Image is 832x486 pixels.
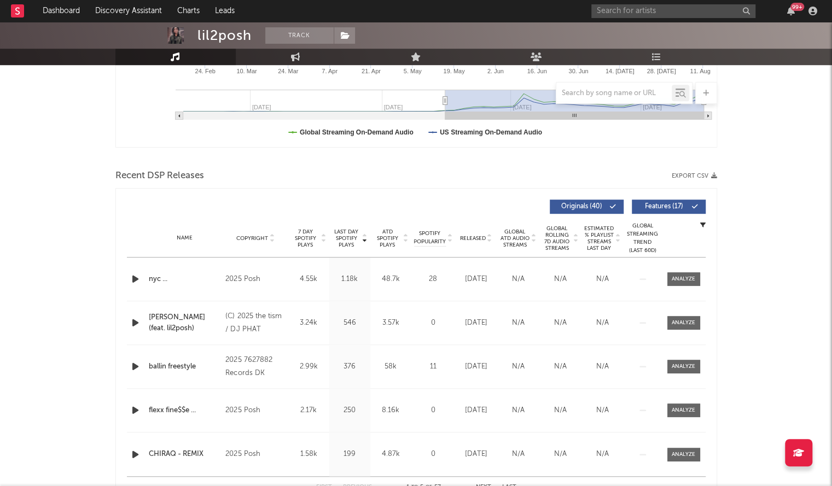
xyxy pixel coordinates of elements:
text: 24. Feb [195,68,215,74]
div: N/A [542,449,579,460]
div: N/A [500,361,537,372]
div: 376 [332,361,368,372]
text: 14. [DATE] [605,68,634,74]
div: 2025 Posh [225,404,285,417]
button: Track [265,27,334,44]
span: Last Day Spotify Plays [332,229,361,248]
span: Features ( 17 ) [639,203,689,210]
input: Search for artists [591,4,755,18]
div: [DATE] [458,274,494,285]
div: [DATE] [458,361,494,372]
text: 30. Jun [568,68,588,74]
div: N/A [542,274,579,285]
div: 58k [373,361,409,372]
div: 2.17k [291,405,327,416]
text: 5. May [403,68,422,74]
div: 11 [414,361,452,372]
div: 1.58k [291,449,327,460]
span: 7 Day Spotify Plays [291,229,320,248]
div: lil2posh [197,27,252,44]
div: 250 [332,405,368,416]
div: 3.24k [291,318,327,329]
div: N/A [584,274,621,285]
div: 546 [332,318,368,329]
span: Copyright [236,235,268,242]
div: N/A [542,405,579,416]
div: N/A [500,274,537,285]
div: 48.7k [373,274,409,285]
div: 2025 Posh [225,448,285,461]
div: 0 [414,318,452,329]
button: Export CSV [672,173,717,179]
div: 3.57k [373,318,409,329]
div: 0 [414,449,452,460]
div: N/A [500,405,537,416]
a: [PERSON_NAME] (feat. lil2posh) [149,312,220,333]
text: Global Streaming On-Demand Audio [300,128,414,136]
div: 4.55k [291,274,327,285]
text: 7. Apr [322,68,338,74]
div: N/A [584,361,621,372]
div: N/A [584,318,621,329]
span: Recent DSP Releases [115,169,204,183]
div: N/A [500,449,537,460]
button: Features(17) [632,200,706,214]
div: [DATE] [458,318,494,329]
div: N/A [584,449,621,460]
div: 4.87k [373,449,409,460]
div: 2.99k [291,361,327,372]
div: 1.18k [332,274,368,285]
span: Released [460,235,486,242]
text: 28. [DATE] [647,68,676,74]
div: 99 + [790,3,804,11]
div: N/A [542,318,579,329]
text: US Streaming On-Demand Audio [439,128,542,136]
button: Originals(40) [550,200,624,214]
span: Global Rolling 7D Audio Streams [542,225,572,251]
text: 10. Mar [236,68,257,74]
div: [DATE] [458,449,494,460]
div: 8.16k [373,405,409,416]
text: 19. May [443,68,465,74]
span: Estimated % Playlist Streams Last Day [584,225,614,251]
div: 2025 7627882 Records DK [225,354,285,380]
text: 2. Jun [487,68,503,74]
text: 21. Apr [361,68,380,74]
div: N/A [584,405,621,416]
span: Spotify Popularity [414,230,446,246]
a: ballin freestyle [149,361,220,372]
div: N/A [500,318,537,329]
span: Global ATD Audio Streams [500,229,530,248]
div: 0 [414,405,452,416]
input: Search by song name or URL [556,89,672,98]
a: flexx fine$$e ... [149,405,220,416]
text: 16. Jun [527,68,546,74]
span: ATD Spotify Plays [373,229,402,248]
a: CHIRAQ - REMIX [149,449,220,460]
div: 199 [332,449,368,460]
a: nyc ... [149,274,220,285]
div: 2025 Posh [225,273,285,286]
span: Originals ( 40 ) [557,203,607,210]
button: 99+ [787,7,795,15]
text: 24. Mar [278,68,299,74]
div: [DATE] [458,405,494,416]
text: 11. Aug [690,68,710,74]
div: Name [149,234,220,242]
div: Global Streaming Trend (Last 60D) [626,222,659,255]
div: 28 [414,274,452,285]
div: (C) 2025 the tism / DJ PHAT [225,310,285,336]
div: N/A [542,361,579,372]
